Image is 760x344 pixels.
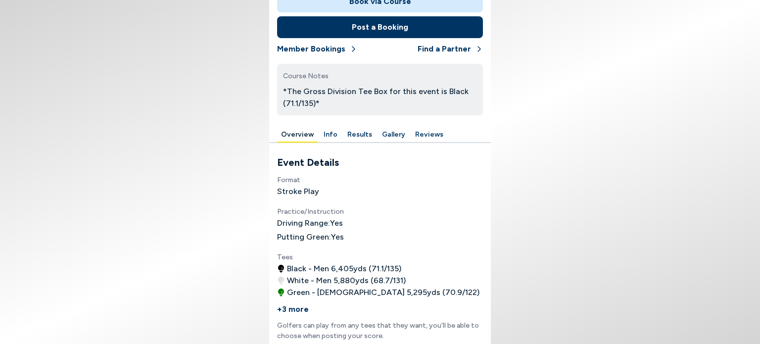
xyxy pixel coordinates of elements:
button: Post a Booking [277,16,483,38]
div: Manage your account [269,127,491,143]
span: Green - [DEMOGRAPHIC_DATA] 5,295 yds ( 70.9 / 122 ) [287,287,479,298]
button: Member Bookings [277,38,357,60]
button: Find a Partner [418,38,483,60]
h3: Event Details [277,155,483,170]
p: Golfers can play from any tees that they want, you'll be able to choose when posting your score. [277,320,483,341]
button: Info [320,127,341,143]
span: White - Men 5,880 yds ( 68.7 / 131 ) [287,275,406,287]
button: Overview [277,127,318,143]
button: Gallery [378,127,409,143]
span: Practice/Instruction [277,207,344,216]
button: Reviews [411,127,447,143]
span: Format [277,176,300,184]
button: +3 more [277,298,309,320]
h4: Stroke Play [277,186,483,197]
span: Course Notes [283,72,329,80]
p: *The Gross Division Tee Box for this event is Black (71.1/135)* [283,86,477,109]
h4: Putting Green: Yes [277,231,483,243]
span: Tees [277,253,293,261]
button: Results [343,127,376,143]
h4: Driving Range: Yes [277,217,483,229]
span: Black - Men 6,405 yds ( 71.1 / 135 ) [287,263,401,275]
